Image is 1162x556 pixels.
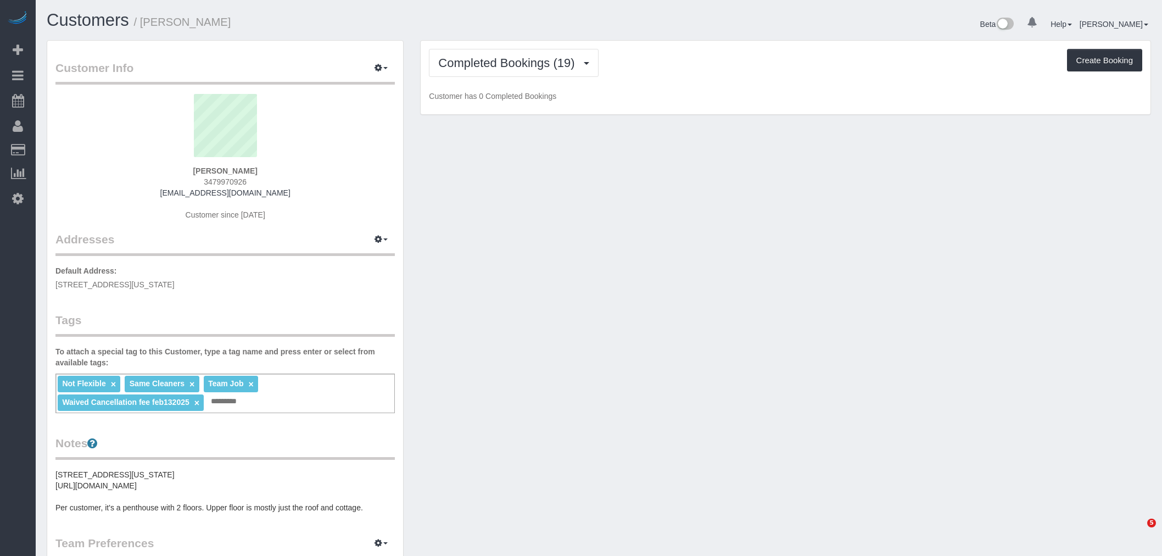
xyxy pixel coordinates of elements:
[130,379,185,388] span: Same Cleaners
[208,379,243,388] span: Team Job
[62,398,189,407] span: Waived Cancellation fee feb132025
[1147,519,1156,527] span: 5
[134,16,231,28] small: / [PERSON_NAME]
[189,380,194,389] a: ×
[980,20,1014,29] a: Beta
[47,10,129,30] a: Customers
[160,188,290,197] a: [EMAIL_ADDRESS][DOMAIN_NAME]
[1125,519,1151,545] iframe: Intercom live chat
[438,56,580,70] span: Completed Bookings (19)
[1051,20,1072,29] a: Help
[429,49,598,77] button: Completed Bookings (19)
[55,280,175,289] span: [STREET_ADDRESS][US_STATE]
[193,166,257,175] strong: [PERSON_NAME]
[55,312,395,337] legend: Tags
[55,60,395,85] legend: Customer Info
[7,11,29,26] img: Automaid Logo
[204,177,247,186] span: 3479970926
[996,18,1014,32] img: New interface
[194,398,199,408] a: ×
[111,380,116,389] a: ×
[55,265,117,276] label: Default Address:
[55,346,395,368] label: To attach a special tag to this Customer, type a tag name and press enter or select from availabl...
[248,380,253,389] a: ×
[1067,49,1142,72] button: Create Booking
[429,91,1142,102] p: Customer has 0 Completed Bookings
[55,435,395,460] legend: Notes
[55,469,395,513] pre: [STREET_ADDRESS][US_STATE] [URL][DOMAIN_NAME] Per customer, it's a penthouse with 2 floors. Upper...
[62,379,105,388] span: Not Flexible
[186,210,265,219] span: Customer since [DATE]
[1080,20,1148,29] a: [PERSON_NAME]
